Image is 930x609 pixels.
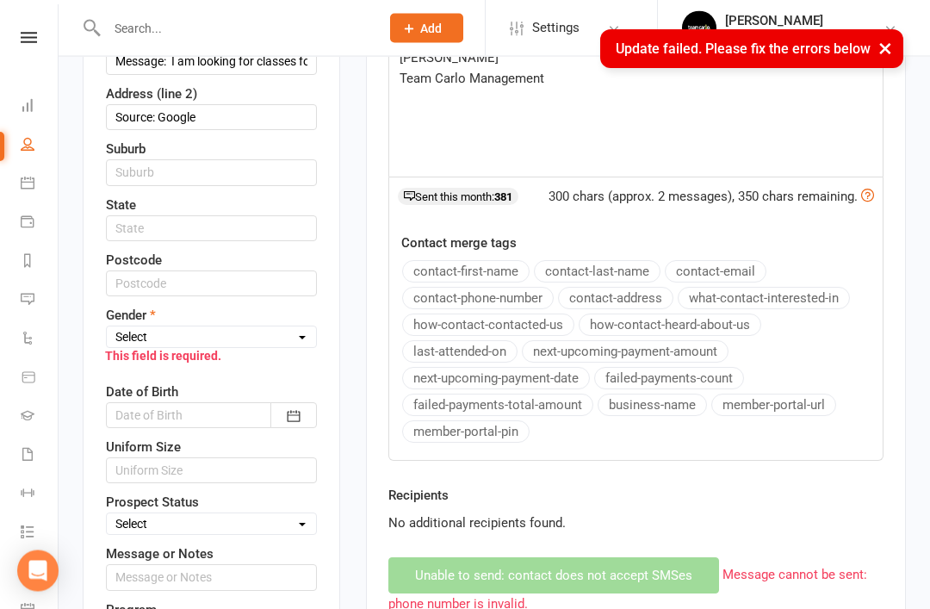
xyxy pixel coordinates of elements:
div: This field is required. [89,340,317,373]
label: Recipients [388,486,449,506]
input: Search... [102,16,368,40]
button: failed-payments-total-amount [402,395,593,417]
div: Sent this month: [398,189,518,206]
button: next-upcoming-payment-amount [522,341,728,364]
button: next-upcoming-payment-date [402,368,590,390]
label: Postcode [106,251,162,271]
input: Address (line 2) [106,105,317,131]
span: Settings [532,9,580,47]
input: Uniform Size [106,458,317,484]
span: Team Carlo Management [400,71,544,87]
label: Contact merge tags [401,233,517,254]
label: State [106,196,136,216]
div: 300 chars (approx. 2 messages), 350 chars remaining. [549,187,874,208]
label: Address (line 2) [106,84,197,105]
a: People [21,127,59,165]
img: thumb_image1603260965.png [682,11,716,46]
a: Product Sales [21,359,59,398]
input: Suburb [106,160,317,186]
span: Add [420,22,442,35]
button: how-contact-contacted-us [402,314,574,337]
a: Dashboard [21,88,59,127]
button: contact-phone-number [402,288,554,310]
a: Calendar [21,165,59,204]
button: Add [390,14,463,43]
button: failed-payments-count [594,368,744,390]
label: Prospect Status [106,493,199,513]
button: contact-first-name [402,261,530,283]
label: Uniform Size [106,438,181,458]
a: Payments [21,204,59,243]
div: [PERSON_NAME] [725,13,883,28]
button: business-name [598,395,707,417]
label: Suburb [106,140,146,160]
button: × [870,29,901,66]
button: contact-last-name [534,261,660,283]
button: how-contact-heard-about-us [579,314,761,337]
div: Team [PERSON_NAME] Lakes [725,28,883,44]
div: No additional recipients found. [388,513,883,534]
button: contact-email [665,261,766,283]
div: Open Intercom Messenger [17,550,59,592]
a: Reports [21,243,59,282]
button: last-attended-on [402,341,518,364]
button: what-contact-interested-in [678,288,850,310]
label: Gender [106,306,156,326]
input: State [106,216,317,242]
input: Postcode [106,271,317,297]
button: member-portal-pin [402,421,530,444]
label: Message or Notes [106,544,214,565]
button: member-portal-url [711,395,836,417]
strong: 381 [494,191,512,204]
input: Message or Notes [106,565,317,591]
button: contact-address [558,288,673,310]
label: Date of Birth [106,382,178,403]
div: Update failed. Please fix the errors below [600,29,903,68]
